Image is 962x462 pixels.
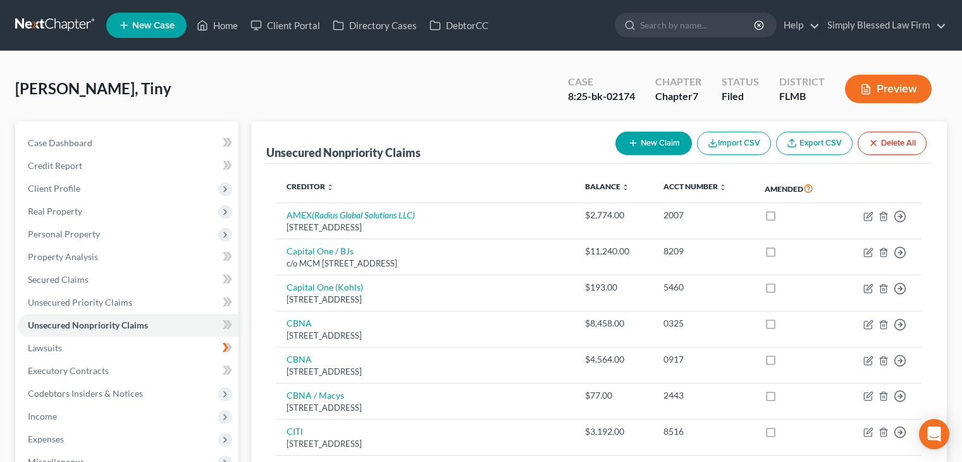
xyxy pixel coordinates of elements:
[777,14,820,37] a: Help
[858,132,927,155] button: Delete All
[585,209,643,222] div: $2,774.00
[655,89,701,104] div: Chapter
[287,438,565,450] div: [STREET_ADDRESS]
[28,365,109,376] span: Executory Contracts
[585,245,643,258] div: $11,240.00
[287,182,334,191] a: Creditor unfold_more
[28,183,80,194] span: Client Profile
[663,353,744,366] div: 0917
[287,282,363,292] a: Capital One (Kohls)
[18,337,238,359] a: Lawsuits
[287,366,565,378] div: [STREET_ADDRESS]
[585,353,643,366] div: $4,564.00
[28,388,143,399] span: Codebtors Insiders & Notices
[287,246,354,256] a: Capital One / BJs
[28,434,64,444] span: Expenses
[18,132,238,154] a: Case Dashboard
[28,160,82,171] span: Credit Report
[755,174,838,203] th: Amended
[585,182,629,191] a: Balance unfold_more
[28,206,82,216] span: Real Property
[244,14,326,37] a: Client Portal
[287,390,344,401] a: CBNA / Macys
[326,14,423,37] a: Directory Cases
[28,228,100,239] span: Personal Property
[663,317,744,330] div: 0325
[287,330,565,342] div: [STREET_ADDRESS]
[18,246,238,268] a: Property Analysis
[287,294,565,306] div: [STREET_ADDRESS]
[722,89,759,104] div: Filed
[18,314,238,337] a: Unsecured Nonpriority Claims
[722,75,759,89] div: Status
[287,402,565,414] div: [STREET_ADDRESS]
[640,13,756,37] input: Search by name...
[663,425,744,438] div: 8516
[919,419,949,449] div: Open Intercom Messenger
[132,21,175,30] span: New Case
[663,209,744,222] div: 2007
[719,184,727,191] i: unfold_more
[18,359,238,382] a: Executory Contracts
[28,251,98,262] span: Property Analysis
[776,132,853,155] a: Export CSV
[18,268,238,291] a: Secured Claims
[287,258,565,270] div: c/o MCM [STREET_ADDRESS]
[18,291,238,314] a: Unsecured Priority Claims
[622,184,629,191] i: unfold_more
[585,281,643,294] div: $193.00
[779,89,825,104] div: FLMB
[821,14,946,37] a: Simply Blessed Law Firm
[693,90,698,102] span: 7
[663,389,744,402] div: 2443
[190,14,244,37] a: Home
[28,297,132,308] span: Unsecured Priority Claims
[312,209,415,220] i: (Radius Global Solutions LLC)
[266,145,421,160] div: Unsecured Nonpriority Claims
[585,389,643,402] div: $77.00
[287,222,565,234] div: [STREET_ADDRESS]
[585,425,643,438] div: $3,192.00
[423,14,495,37] a: DebtorCC
[287,209,415,220] a: AMEX(Radius Global Solutions LLC)
[28,342,62,353] span: Lawsuits
[28,320,148,330] span: Unsecured Nonpriority Claims
[568,75,635,89] div: Case
[845,75,932,103] button: Preview
[15,79,171,97] span: [PERSON_NAME], Tiny
[18,154,238,177] a: Credit Report
[28,137,92,148] span: Case Dashboard
[287,318,312,328] a: CBNA
[655,75,701,89] div: Chapter
[697,132,771,155] button: Import CSV
[326,184,334,191] i: unfold_more
[28,411,57,421] span: Income
[28,274,89,285] span: Secured Claims
[568,89,635,104] div: 8:25-bk-02174
[663,281,744,294] div: 5460
[287,426,303,437] a: CITI
[779,75,825,89] div: District
[663,245,744,258] div: 8209
[615,132,692,155] button: New Claim
[287,354,312,365] a: CBNA
[585,317,643,330] div: $8,458.00
[663,182,727,191] a: Acct Number unfold_more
